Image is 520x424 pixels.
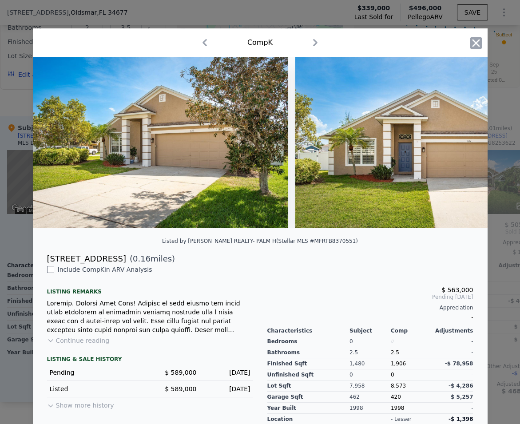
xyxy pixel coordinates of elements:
[432,369,473,380] div: -
[349,392,391,403] div: 462
[165,369,196,376] span: $ 589,000
[391,336,432,347] div: 0
[349,369,391,380] div: 0
[204,384,250,393] div: [DATE]
[349,336,391,347] div: 0
[47,356,253,365] div: LISTING & SALE HISTORY
[133,254,151,263] span: 0.16
[267,369,350,380] div: Unfinished Sqft
[391,361,406,367] span: 1,906
[349,358,391,369] div: 1,480
[54,266,156,273] span: Include Comp K in ARV Analysis
[267,336,350,347] div: Bedrooms
[391,394,401,400] span: 420
[267,293,473,301] span: Pending [DATE]
[267,327,350,334] div: Characteristics
[47,336,110,345] button: Continue reading
[449,416,473,422] span: -$ 1,398
[267,380,350,392] div: Lot Sqft
[432,403,473,414] div: -
[47,397,114,410] button: Show more history
[50,384,143,393] div: Listed
[162,238,358,244] div: Listed by [PERSON_NAME] REALTY- PALM H (Stellar MLS #MFRTB8370551)
[349,403,391,414] div: 1998
[391,327,432,334] div: Comp
[449,383,473,389] span: -$ 4,286
[432,336,473,347] div: -
[391,403,432,414] div: 1998
[50,368,143,377] div: Pending
[47,299,253,334] div: Loremip. Dolorsi Amet Cons! Adipisc el sedd eiusmo tem incid utlab etdolorem al enimadmin veniamq...
[267,347,350,358] div: Bathrooms
[267,403,350,414] div: Year Built
[165,385,196,392] span: $ 589,000
[451,394,473,400] span: $ 5,257
[204,368,250,377] div: [DATE]
[391,416,412,423] div: - lesser
[267,358,350,369] div: Finished Sqft
[33,57,288,228] img: Property Img
[47,281,253,295] div: Listing remarks
[47,253,126,265] div: [STREET_ADDRESS]
[349,380,391,392] div: 7,958
[349,327,391,334] div: Subject
[349,347,391,358] div: 2.5
[432,347,473,358] div: -
[247,37,273,48] div: Comp K
[267,392,350,403] div: Garage Sqft
[432,327,473,334] div: Adjustments
[441,286,473,293] span: $ 563,000
[391,372,394,378] span: 0
[267,311,473,324] div: -
[391,383,406,389] span: 8,573
[391,347,432,358] div: 2.5
[445,361,473,367] span: -$ 78,958
[267,304,473,311] div: Appreciation
[126,253,175,265] span: ( miles)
